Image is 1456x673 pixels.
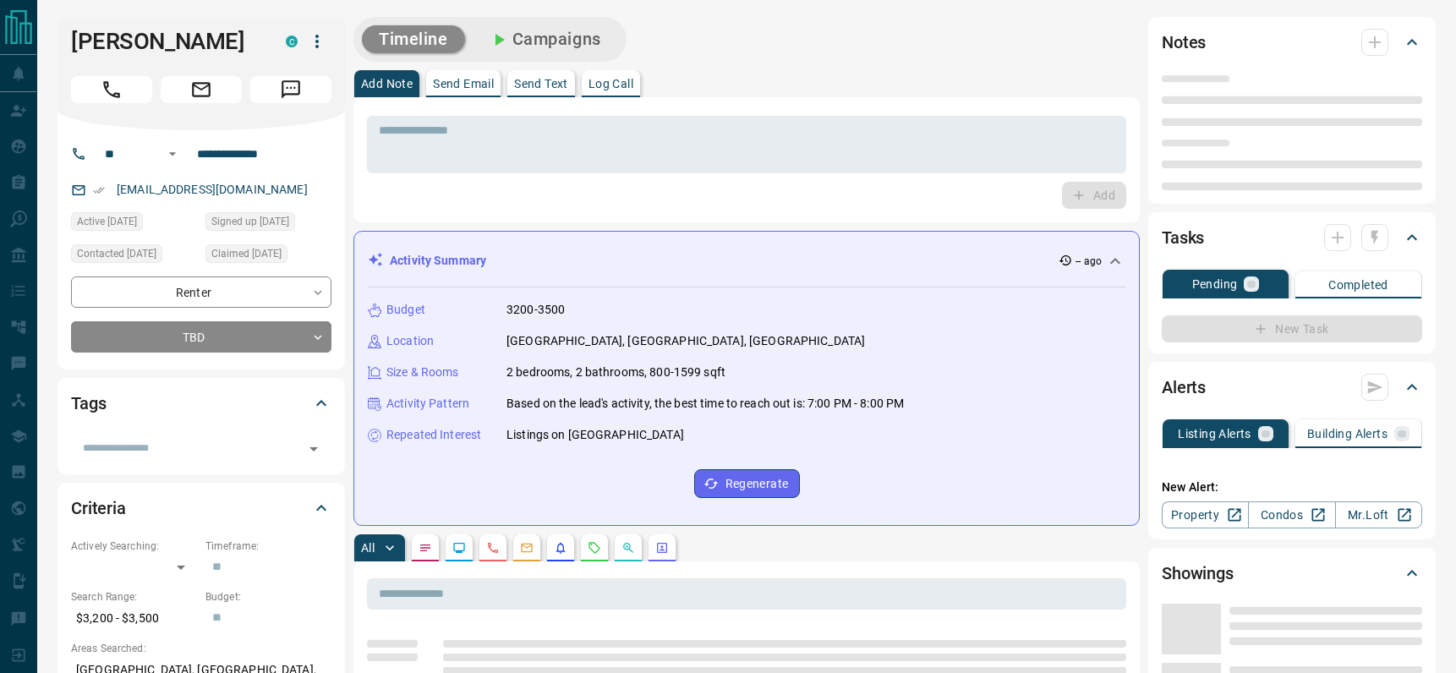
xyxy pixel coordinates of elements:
[1162,29,1206,56] h2: Notes
[162,144,183,164] button: Open
[161,76,242,103] span: Email
[77,213,137,230] span: Active [DATE]
[386,426,481,444] p: Repeated Interest
[211,245,282,262] span: Claimed [DATE]
[506,301,565,319] p: 3200-3500
[621,541,635,555] svg: Opportunities
[1162,367,1422,408] div: Alerts
[211,213,289,230] span: Signed up [DATE]
[71,641,331,656] p: Areas Searched:
[71,589,197,605] p: Search Range:
[386,332,434,350] p: Location
[386,364,459,381] p: Size & Rooms
[71,488,331,528] div: Criteria
[302,437,326,461] button: Open
[71,244,197,268] div: Thu Aug 14 2025
[506,426,684,444] p: Listings on [GEOGRAPHIC_DATA]
[77,245,156,262] span: Contacted [DATE]
[1162,553,1422,594] div: Showings
[71,28,260,55] h1: [PERSON_NAME]
[71,605,197,632] p: $3,200 - $3,500
[506,332,865,350] p: [GEOGRAPHIC_DATA], [GEOGRAPHIC_DATA], [GEOGRAPHIC_DATA]
[1328,279,1388,291] p: Completed
[554,541,567,555] svg: Listing Alerts
[250,76,331,103] span: Message
[93,184,105,196] svg: Email Verified
[117,183,308,196] a: [EMAIL_ADDRESS][DOMAIN_NAME]
[361,542,375,554] p: All
[419,541,432,555] svg: Notes
[386,301,425,319] p: Budget
[390,252,486,270] p: Activity Summary
[1162,224,1204,251] h2: Tasks
[71,212,197,236] div: Mon Aug 11 2025
[71,539,197,554] p: Actively Searching:
[1162,479,1422,496] p: New Alert:
[71,321,331,353] div: TBD
[588,78,633,90] p: Log Call
[205,244,331,268] div: Mon Aug 11 2025
[694,469,800,498] button: Regenerate
[472,25,618,53] button: Campaigns
[1307,428,1388,440] p: Building Alerts
[1162,374,1206,401] h2: Alerts
[588,541,601,555] svg: Requests
[486,541,500,555] svg: Calls
[655,541,669,555] svg: Agent Actions
[205,589,331,605] p: Budget:
[1162,22,1422,63] div: Notes
[71,383,331,424] div: Tags
[71,76,152,103] span: Call
[433,78,494,90] p: Send Email
[361,78,413,90] p: Add Note
[71,390,106,417] h2: Tags
[1162,217,1422,258] div: Tasks
[1192,278,1238,290] p: Pending
[1248,501,1335,528] a: Condos
[71,276,331,308] div: Renter
[520,541,534,555] svg: Emails
[368,245,1125,276] div: Activity Summary-- ago
[452,541,466,555] svg: Lead Browsing Activity
[205,539,331,554] p: Timeframe:
[286,36,298,47] div: condos.ca
[514,78,568,90] p: Send Text
[506,395,904,413] p: Based on the lead's activity, the best time to reach out is: 7:00 PM - 8:00 PM
[1076,254,1102,269] p: -- ago
[1178,428,1251,440] p: Listing Alerts
[1162,560,1234,587] h2: Showings
[205,212,331,236] div: Mon Aug 11 2025
[1335,501,1422,528] a: Mr.Loft
[362,25,465,53] button: Timeline
[506,364,725,381] p: 2 bedrooms, 2 bathrooms, 800-1599 sqft
[71,495,126,522] h2: Criteria
[386,395,469,413] p: Activity Pattern
[1162,501,1249,528] a: Property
